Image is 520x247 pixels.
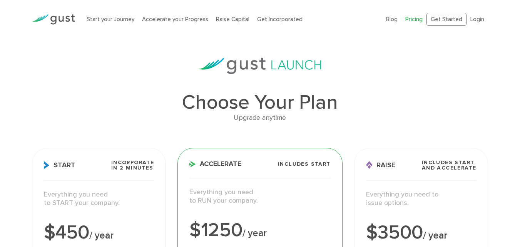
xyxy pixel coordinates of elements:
img: gust-launch-logos.svg [198,58,321,74]
a: Get Started [426,13,466,26]
img: Gust Logo [32,14,75,25]
a: Pricing [405,16,423,23]
span: Includes START and ACCELERATE [422,160,477,171]
img: Raise Icon [366,161,373,169]
span: Raise [366,161,395,169]
span: Accelerate [189,161,241,168]
p: Everything you need to START your company. [44,190,154,208]
p: Everything you need to RUN your company. [189,188,330,205]
div: $3500 [366,223,477,242]
a: Get Incorporated [257,16,303,23]
span: / year [423,230,447,241]
div: Upgrade anytime [32,113,488,124]
h1: Choose Your Plan [32,92,488,113]
div: $1250 [189,221,330,240]
span: / year [89,230,114,241]
img: Accelerate Icon [189,161,196,167]
a: Start your Journey [87,16,134,23]
span: Incorporate in 2 Minutes [111,160,154,171]
span: Includes START [278,161,331,167]
div: $450 [44,223,154,242]
span: / year [242,227,267,239]
span: Start [44,161,75,169]
a: Accelerate your Progress [142,16,208,23]
a: Blog [386,16,398,23]
p: Everything you need to issue options. [366,190,477,208]
a: Raise Capital [216,16,249,23]
a: Login [470,16,484,23]
img: Start Icon X2 [44,161,50,169]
